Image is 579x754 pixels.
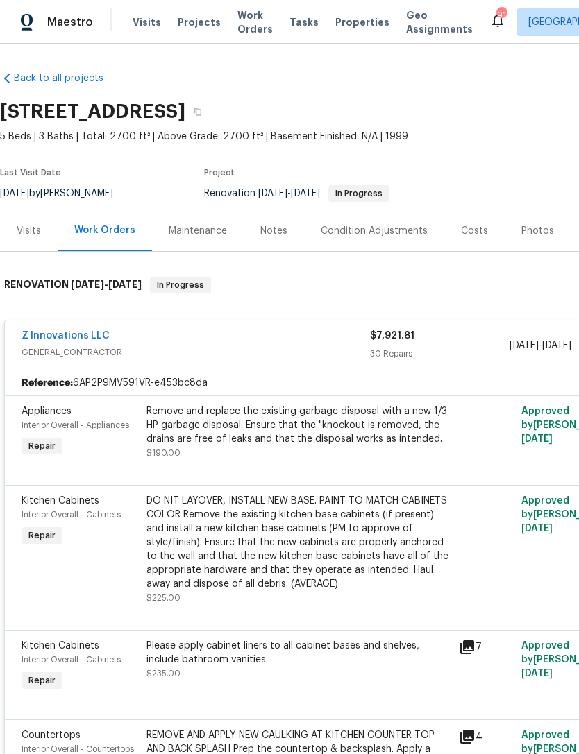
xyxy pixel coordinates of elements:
[321,224,428,238] div: Condition Adjustments
[459,639,513,656] div: 7
[204,189,389,198] span: Renovation
[370,331,414,341] span: $7,921.81
[258,189,287,198] span: [DATE]
[22,641,99,651] span: Kitchen Cabinets
[22,331,110,341] a: Z Innovations LLC
[146,594,181,602] span: $225.00
[237,8,273,36] span: Work Orders
[22,406,72,416] span: Appliances
[133,15,161,29] span: Visits
[521,224,554,238] div: Photos
[22,730,81,740] span: Countertops
[146,404,451,446] div: Remove and replace the existing garbage disposal with a new 1/3 HP garbage disposal. Ensure that ...
[22,656,121,664] span: Interior Overall - Cabinets
[178,15,221,29] span: Projects
[146,669,181,678] span: $235.00
[71,280,104,289] span: [DATE]
[496,8,506,22] div: 91
[146,449,181,457] span: $190.00
[22,496,99,506] span: Kitchen Cabinets
[521,669,553,678] span: [DATE]
[146,494,451,591] div: DO NIT LAYOVER, INSTALL NEW BASE. PAINT TO MATCH CABINETS COLOR Remove the existing kitchen base ...
[260,224,287,238] div: Notes
[23,529,61,542] span: Repair
[23,674,61,687] span: Repair
[17,224,41,238] div: Visits
[335,15,389,29] span: Properties
[22,376,73,390] b: Reference:
[521,524,553,533] span: [DATE]
[22,421,129,429] span: Interior Overall - Appliances
[71,280,142,289] span: -
[406,8,473,36] span: Geo Assignments
[4,277,142,293] h6: RENOVATION
[521,434,553,444] span: [DATE]
[204,169,235,177] span: Project
[47,15,93,29] span: Maestro
[461,224,488,238] div: Costs
[291,189,320,198] span: [DATE]
[74,223,135,237] div: Work Orders
[146,639,451,667] div: Please apply cabinet liners to all cabinet bases and shelves, include bathroom vanities.
[330,189,388,198] span: In Progress
[510,341,539,350] span: [DATE]
[258,189,320,198] span: -
[108,280,142,289] span: [DATE]
[169,224,227,238] div: Maintenance
[22,511,121,519] span: Interior Overall - Cabinets
[23,439,61,453] span: Repair
[22,345,370,359] span: GENERAL_CONTRACTOR
[185,99,210,124] button: Copy Address
[510,339,571,352] span: -
[542,341,571,350] span: [DATE]
[22,745,134,753] span: Interior Overall - Countertops
[459,728,513,745] div: 4
[370,347,510,361] div: 30 Repairs
[289,17,319,27] span: Tasks
[151,278,210,292] span: In Progress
